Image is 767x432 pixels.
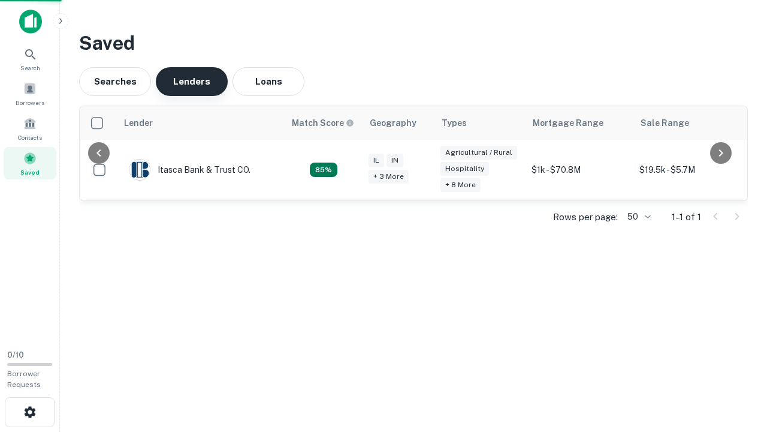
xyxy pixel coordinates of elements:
div: 50 [623,208,653,226]
a: Contacts [4,112,56,145]
span: Contacts [18,133,42,142]
h6: Match Score [292,116,352,130]
div: Capitalize uses an advanced AI algorithm to match your search with the best lender. The match sco... [310,163,337,177]
div: Capitalize uses an advanced AI algorithm to match your search with the best lender. The match sco... [292,116,354,130]
span: Borrower Requests [7,370,41,389]
button: Loans [232,67,304,96]
img: capitalize-icon.png [19,10,42,34]
a: Borrowers [4,77,56,110]
p: 1–1 of 1 [672,210,701,224]
h3: Saved [79,29,748,58]
div: Agricultural / Rural [440,146,517,160]
div: Mortgage Range [533,116,603,130]
td: $1k - $70.8M [526,140,633,200]
button: Lenders [156,67,228,96]
a: Search [4,43,56,75]
div: Geography [370,116,416,130]
div: IN [386,154,403,167]
div: + 8 more [440,178,481,192]
a: Saved [4,147,56,179]
iframe: Chat Widget [707,336,767,394]
button: Searches [79,67,151,96]
th: Capitalize uses an advanced AI algorithm to match your search with the best lender. The match sco... [285,106,363,140]
div: Lender [124,116,153,130]
div: Itasca Bank & Trust CO. [129,159,250,181]
th: Mortgage Range [526,106,633,140]
img: picture [129,160,150,180]
div: IL [369,154,384,167]
span: Search [20,63,40,73]
th: Sale Range [633,106,741,140]
p: Rows per page: [553,210,618,224]
div: Types [442,116,467,130]
span: Saved [20,167,40,177]
span: 0 / 10 [7,350,24,359]
th: Geography [363,106,434,140]
div: + 3 more [369,170,409,184]
th: Lender [117,106,285,140]
th: Types [434,106,526,140]
div: Hospitality [440,162,489,176]
td: $19.5k - $5.7M [633,140,741,200]
span: Borrowers [16,98,44,107]
div: Sale Range [641,116,689,130]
